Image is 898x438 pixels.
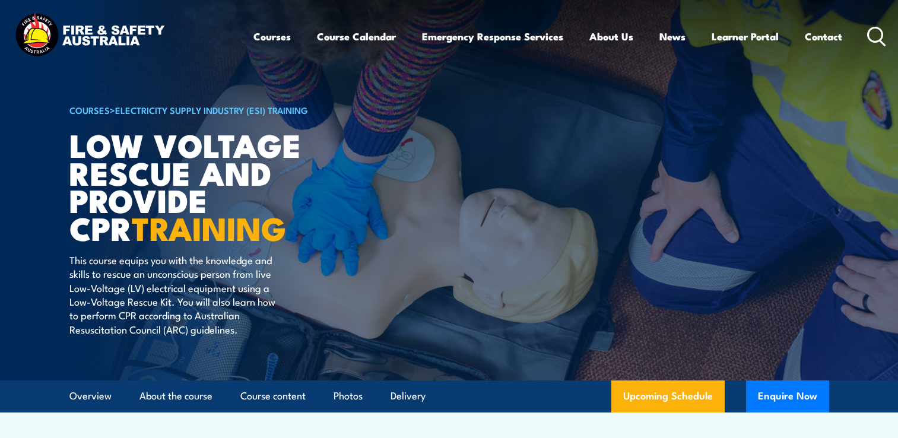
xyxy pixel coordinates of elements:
a: News [659,21,686,52]
a: Photos [334,380,363,412]
a: Electricity Supply Industry (ESI) Training [115,103,308,116]
a: COURSES [69,103,110,116]
a: About the course [139,380,212,412]
a: Learner Portal [712,21,779,52]
a: Upcoming Schedule [611,380,725,412]
a: Course content [240,380,306,412]
a: About Us [589,21,633,52]
button: Enquire Now [746,380,829,412]
a: Contact [805,21,842,52]
a: Overview [69,380,112,412]
p: This course equips you with the knowledge and skills to rescue an unconscious person from live Lo... [69,253,286,336]
a: Emergency Response Services [422,21,563,52]
strong: TRAINING [132,202,286,252]
h6: > [69,103,363,117]
a: Courses [253,21,291,52]
h1: Low Voltage Rescue and Provide CPR [69,131,363,242]
a: Course Calendar [317,21,396,52]
a: Delivery [391,380,426,412]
